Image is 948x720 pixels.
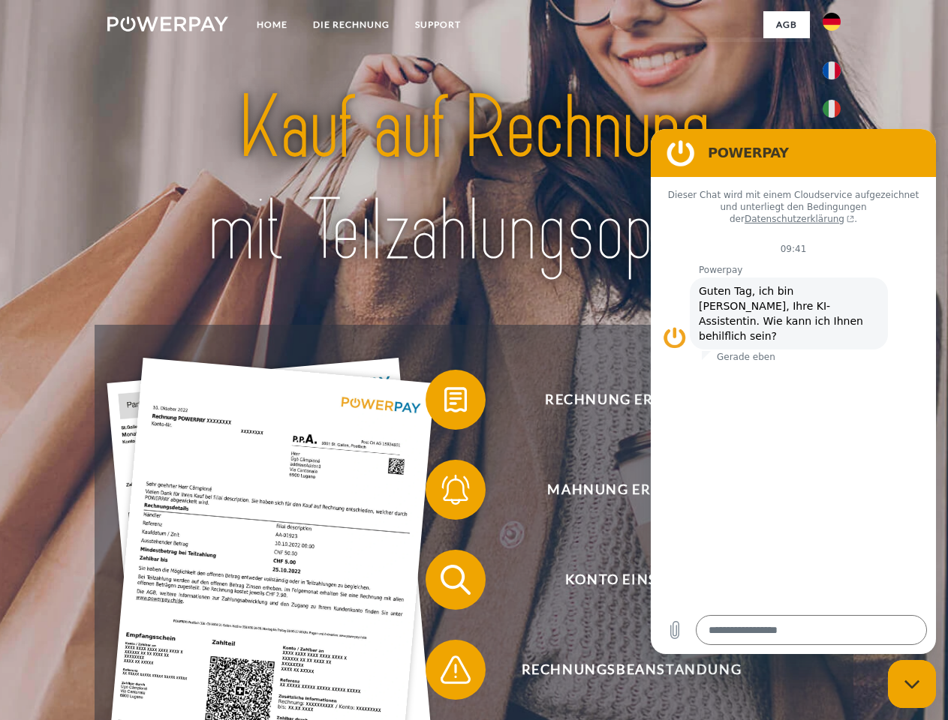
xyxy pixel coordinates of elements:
[426,370,816,430] button: Rechnung erhalten?
[447,550,815,610] span: Konto einsehen
[763,11,810,38] a: agb
[888,660,936,708] iframe: Schaltfläche zum Öffnen des Messaging-Fensters; Konversation läuft
[823,100,841,118] img: it
[447,640,815,700] span: Rechnungsbeanstandung
[244,11,300,38] a: Home
[447,460,815,520] span: Mahnung erhalten?
[426,640,816,700] button: Rechnungsbeanstandung
[823,61,841,79] img: fr
[608,37,810,64] a: AGB (Kauf auf Rechnung)
[426,460,816,520] button: Mahnung erhalten?
[107,16,228,31] img: logo-powerpay-white.svg
[437,561,474,598] img: qb_search.svg
[143,72,805,287] img: title-powerpay_de.svg
[426,550,816,610] button: Konto einsehen
[300,11,402,38] a: DIE RECHNUNG
[437,381,474,418] img: qb_bill.svg
[651,129,936,654] iframe: Messaging-Fenster
[437,651,474,688] img: qb_warning.svg
[402,11,474,38] a: SUPPORT
[823,13,841,31] img: de
[437,471,474,508] img: qb_bell.svg
[447,370,815,430] span: Rechnung erhalten?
